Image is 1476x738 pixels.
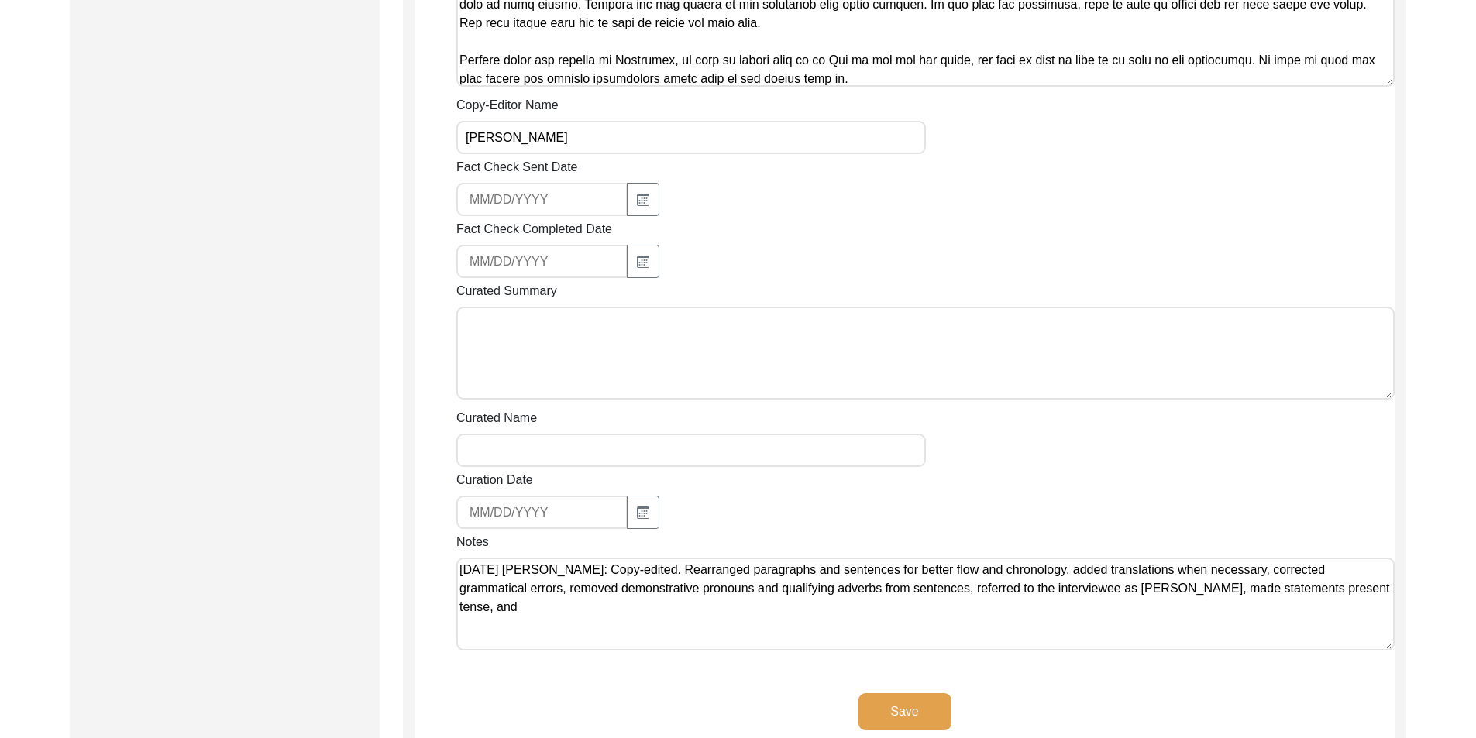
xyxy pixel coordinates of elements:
[456,409,537,427] label: Curated Name
[456,471,533,489] label: Curation Date
[456,496,628,529] input: MM/DD/YYYY
[456,183,628,216] input: MM/DD/YYYY
[456,220,612,239] label: Fact Check Completed Date
[456,158,578,177] label: Fact Check Sent Date
[456,533,489,551] label: Notes
[456,96,559,115] label: Copy-Editor Name
[858,693,951,730] button: Save
[456,282,557,300] label: Curated Summary
[456,245,628,278] input: MM/DD/YYYY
